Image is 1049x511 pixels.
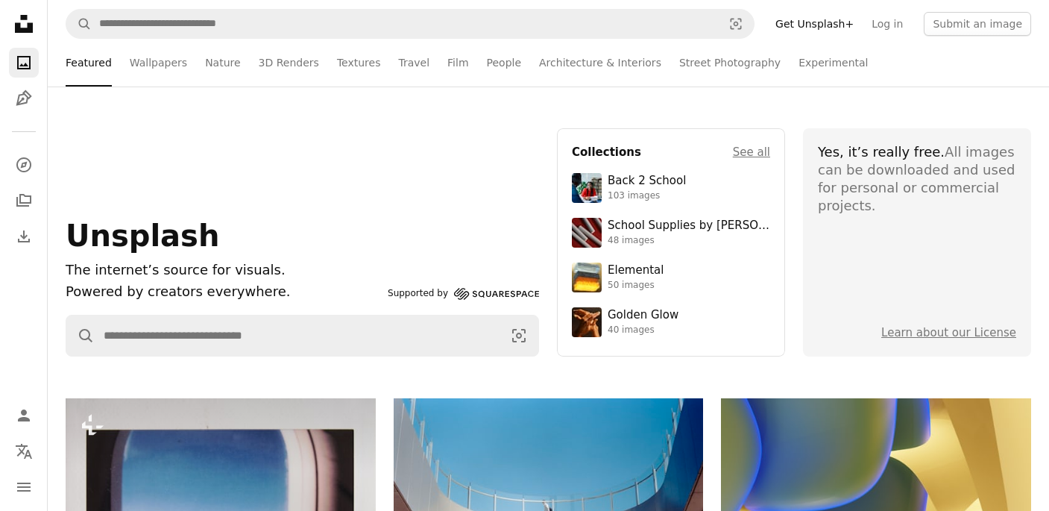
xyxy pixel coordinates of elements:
[679,39,781,87] a: Street Photography
[718,10,754,38] button: Visual search
[608,235,770,247] div: 48 images
[608,308,678,323] div: Golden Glow
[66,10,92,38] button: Search Unsplash
[500,316,538,356] button: Visual search
[9,222,39,251] a: Download History
[572,218,770,248] a: School Supplies by [PERSON_NAME]48 images
[9,48,39,78] a: Photos
[572,307,770,337] a: Golden Glow40 images
[130,39,187,87] a: Wallpapers
[66,315,539,357] form: Find visuals sitewide
[608,174,686,189] div: Back 2 School
[572,263,602,292] img: premium_photo-1751985761161-8a269d884c29
[572,218,602,248] img: premium_photo-1715107534993-67196b65cde7
[9,401,39,430] a: Log in / Sign up
[572,307,602,337] img: premium_photo-1754759085924-d6c35cb5b7a4
[66,260,382,281] h1: The internet’s source for visuals.
[66,219,219,253] span: Unsplash
[539,39,661,87] a: Architecture & Interiors
[924,12,1031,36] button: Submit an image
[66,316,95,356] button: Search Unsplash
[388,285,539,303] a: Supported by
[572,173,770,203] a: Back 2 School103 images
[9,436,39,466] button: Language
[337,39,381,87] a: Textures
[608,263,664,278] div: Elemental
[798,39,868,87] a: Experimental
[487,39,522,87] a: People
[9,84,39,113] a: Illustrations
[572,263,770,292] a: Elemental50 images
[608,325,678,336] div: 40 images
[608,280,664,292] div: 50 images
[205,39,240,87] a: Nature
[818,143,1016,215] div: All images can be downloaded and used for personal or commercial projects.
[9,472,39,502] button: Menu
[608,219,770,233] div: School Supplies by [PERSON_NAME]
[572,173,602,203] img: premium_photo-1683135218355-6d72011bf303
[818,144,945,160] span: Yes, it’s really free.
[66,9,755,39] form: Find visuals sitewide
[66,281,382,303] p: Powered by creators everywhere.
[608,190,686,202] div: 103 images
[398,39,429,87] a: Travel
[881,326,1016,339] a: Learn about our License
[447,39,468,87] a: Film
[766,12,863,36] a: Get Unsplash+
[721,495,1031,508] a: Abstract organic shapes with blue and yellow gradients
[863,12,912,36] a: Log in
[572,143,641,161] h4: Collections
[394,495,704,508] a: Modern architecture with a person on a balcony
[733,143,770,161] a: See all
[9,150,39,180] a: Explore
[9,186,39,216] a: Collections
[259,39,319,87] a: 3D Renders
